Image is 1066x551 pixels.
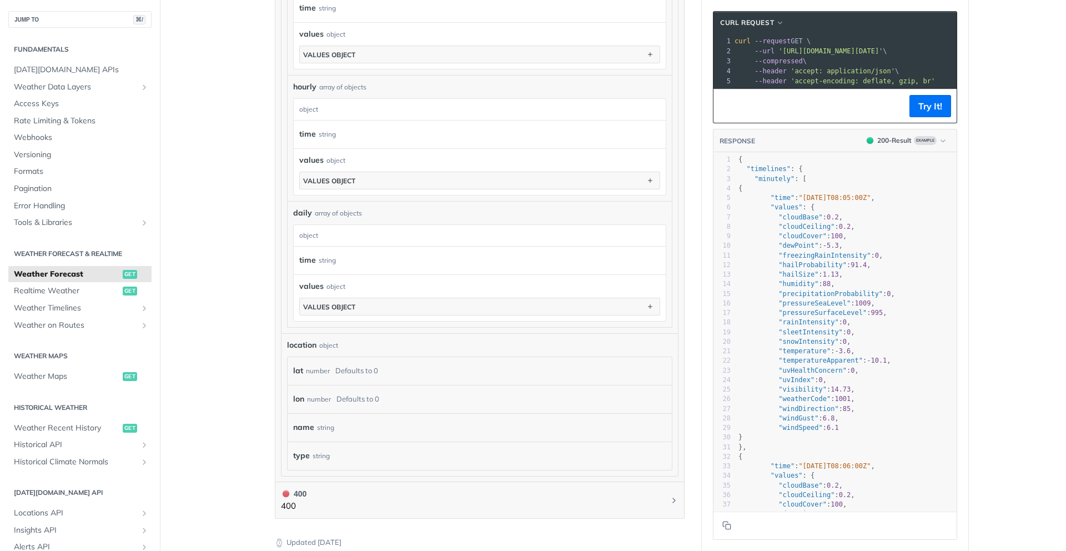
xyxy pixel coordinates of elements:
[281,488,678,513] button: 400 400400
[887,290,891,298] span: 0
[713,299,731,308] div: 16
[713,509,731,519] div: 38
[738,347,855,355] span: : ,
[319,252,336,268] div: string
[293,81,316,93] span: hourly
[14,371,120,382] span: Weather Maps
[778,309,867,317] span: "pressureSurfaceLevel"
[738,309,887,317] span: : ,
[778,290,883,298] span: "precipitationProbability"
[877,136,912,146] div: 200 - Result
[755,57,803,65] span: --compressed
[738,223,855,231] span: : ,
[755,67,787,75] span: --header
[713,347,731,356] div: 21
[771,203,803,211] span: "values"
[843,405,851,413] span: 85
[798,462,871,470] span: "[DATE]T08:06:00Z"
[713,385,731,394] div: 25
[713,222,731,232] div: 8
[140,509,149,518] button: Show subpages for Locations API
[778,280,818,288] span: "humidity"
[735,67,899,75] span: \
[719,136,756,147] button: RESPONSE
[738,472,814,479] span: : {
[293,419,314,435] label: name
[14,320,137,331] span: Weather on Routes
[778,271,818,278] span: "hailSize"
[738,510,843,518] span: : ,
[281,488,306,500] div: 400
[294,225,663,246] div: object
[738,328,855,336] span: : ,
[738,376,827,384] span: : ,
[738,194,875,202] span: : ,
[713,76,732,86] div: 5
[670,496,678,505] svg: Chevron
[738,405,855,413] span: : ,
[140,83,149,92] button: Show subpages for Weather Data Layers
[281,500,306,513] p: 400
[319,126,336,142] div: string
[293,363,303,379] label: lat
[713,56,732,66] div: 3
[8,454,152,470] a: Historical Climate NormalsShow subpages for Historical Climate Normals
[738,184,742,192] span: {
[287,339,316,351] span: location
[738,280,835,288] span: : ,
[738,338,851,345] span: : ,
[275,537,685,548] p: Updated [DATE]
[716,17,788,28] button: cURL Request
[319,340,338,350] div: object
[8,403,152,413] h2: Historical Weather
[713,232,731,241] div: 9
[778,357,863,364] span: "temperatureApparent"
[133,15,145,24] span: ⌘/
[778,424,822,432] span: "windSpeed"
[755,175,795,183] span: "minutely"
[14,201,149,212] span: Error Handling
[867,137,873,144] span: 200
[14,508,137,519] span: Locations API
[8,505,152,522] a: Locations APIShow subpages for Locations API
[778,491,834,499] span: "cloudCeiling"
[713,155,731,164] div: 1
[713,203,731,212] div: 6
[738,443,747,451] span: },
[713,251,731,261] div: 11
[738,491,855,499] span: : ,
[778,261,847,269] span: "hailProbability"
[14,64,149,76] span: [DATE][DOMAIN_NAME] APIs
[738,213,843,221] span: : ,
[738,357,891,364] span: : ,
[778,405,838,413] span: "windDirection"
[738,175,807,183] span: : [
[713,490,731,500] div: 36
[713,164,731,174] div: 2
[713,471,731,480] div: 34
[713,213,731,222] div: 7
[8,62,152,78] a: [DATE][DOMAIN_NAME] APIs
[315,208,362,218] div: array of objects
[713,481,731,490] div: 35
[14,423,120,434] span: Weather Recent History
[8,79,152,96] a: Weather Data LayersShow subpages for Weather Data Layers
[123,424,137,433] span: get
[313,448,330,464] div: string
[8,11,152,28] button: JUMP TO⌘/
[14,98,149,109] span: Access Keys
[713,404,731,414] div: 27
[14,183,149,194] span: Pagination
[834,347,838,355] span: -
[299,154,324,166] span: values
[8,163,152,180] a: Formats
[847,328,851,336] span: 0
[778,500,827,508] span: "cloudCover"
[778,414,818,422] span: "windGust"
[735,37,811,45] span: GET \
[871,357,887,364] span: 10.1
[8,420,152,437] a: Weather Recent Historyget
[778,395,831,403] span: "weatherCode"
[713,423,731,433] div: 29
[831,232,843,240] span: 100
